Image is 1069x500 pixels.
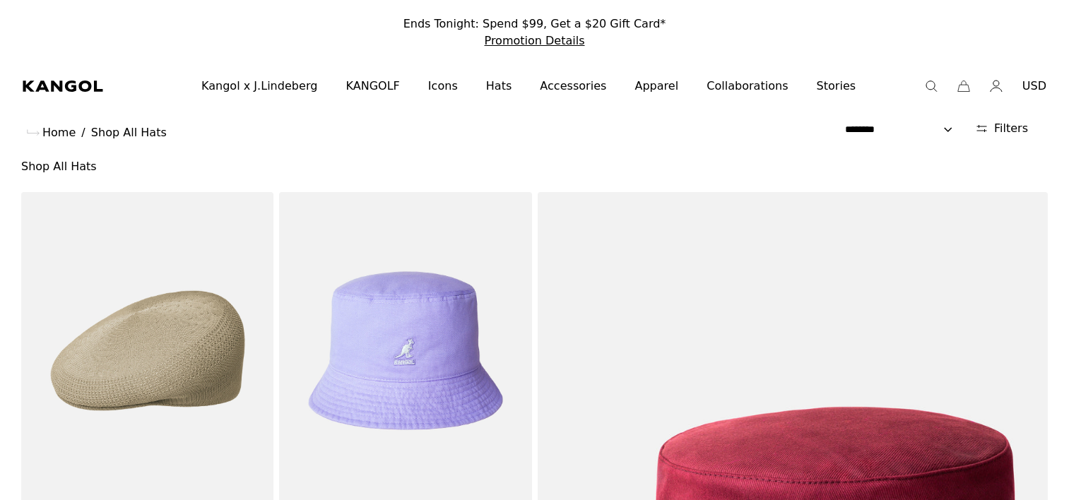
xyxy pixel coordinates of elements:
[485,34,585,47] a: Promotion Details
[414,65,472,107] a: Icons
[803,65,870,107] a: Stories
[389,7,680,58] div: Announcement
[403,16,666,32] p: Ends Tonight: Spend $99, Get a $20 Gift Card*
[472,65,526,107] a: Hats
[23,81,132,92] a: Kangol
[967,120,1036,137] button: Open filters
[389,7,680,58] slideshow-component: Announcement bar
[620,65,692,107] a: Apparel
[40,124,76,141] span: Home
[331,65,413,107] a: KANGOLF
[925,80,938,93] summary: Search here
[634,65,678,107] span: Apparel
[428,65,458,107] span: Icons
[486,65,512,107] span: Hats
[1022,78,1046,95] button: USD
[76,124,85,141] li: /
[526,65,620,107] a: Accessories
[389,7,680,58] div: 1 of 2
[91,124,167,141] a: Shop All Hats
[957,80,970,93] button: Cart
[839,122,967,137] select: Sort by: Featured
[994,120,1028,137] span: Filters
[345,65,399,107] span: KANGOLF
[201,65,318,107] span: Kangol x J.Lindeberg
[187,65,332,107] a: Kangol x J.Lindeberg
[990,80,1003,93] a: Account
[707,65,788,107] span: Collaborations
[817,65,856,107] span: Stories
[692,65,802,107] a: Collaborations
[27,124,76,141] a: Home
[540,65,606,107] span: Accessories
[21,158,1048,175] h1: Shop All Hats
